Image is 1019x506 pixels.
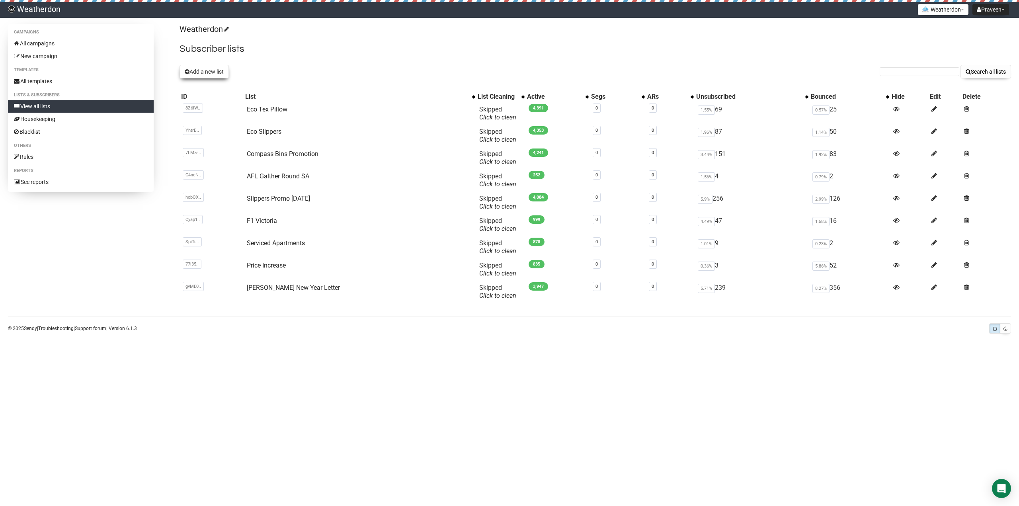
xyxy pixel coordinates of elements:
span: 1.92% [812,150,830,159]
td: 47 [695,214,809,236]
span: Skipped [479,195,516,210]
a: Click to clean [479,113,516,121]
span: Skipped [479,217,516,232]
a: 0 [652,195,654,200]
span: 1.01% [698,239,715,248]
th: Segs: No sort applied, activate to apply an ascending sort [590,91,645,102]
a: Click to clean [479,136,516,143]
span: 1.14% [812,128,830,137]
a: 0 [595,150,598,155]
div: ARs [647,93,687,101]
th: Unsubscribed: No sort applied, activate to apply an ascending sort [695,91,809,102]
a: 0 [595,262,598,267]
a: Support forum [75,326,106,331]
p: © 2025 | | | Version 6.1.3 [8,324,137,333]
a: Troubleshooting [38,326,74,331]
span: G4neN.. [183,170,204,180]
span: 5.9% [698,195,713,204]
span: 2.99% [812,195,830,204]
span: 4,353 [529,126,548,135]
span: hobOX.. [183,193,204,202]
span: 3,947 [529,282,548,291]
a: 0 [595,195,598,200]
a: [PERSON_NAME] New Year Letter [247,284,340,291]
a: Click to clean [479,247,516,255]
th: Edit: No sort applied, sorting is disabled [928,91,961,102]
span: gvME0.. [183,282,204,291]
div: ID [181,93,242,101]
span: 4.49% [698,217,715,226]
li: Templates [8,65,154,75]
td: 25 [809,102,890,125]
td: 87 [695,125,809,147]
a: Click to clean [479,203,516,210]
span: 1.55% [698,105,715,115]
td: 3 [695,258,809,281]
a: All templates [8,75,154,88]
span: 999 [529,215,545,224]
button: Weatherdon [918,4,968,15]
span: Skipped [479,239,516,255]
div: Open Intercom Messenger [992,479,1011,498]
th: List Cleaning: No sort applied, activate to apply an ascending sort [476,91,525,102]
img: 7a78779ce6e6518a649a1307f8f29eb2 [8,6,15,13]
div: Edit [930,93,959,101]
span: 0.57% [812,105,830,115]
a: Click to clean [479,180,516,188]
td: 256 [695,191,809,214]
div: Delete [962,93,1009,101]
a: 0 [652,128,654,133]
button: Search all lists [960,65,1011,78]
span: 1.58% [812,217,830,226]
a: Serviced Apartments [247,239,305,247]
a: 0 [652,284,654,289]
div: Active [527,93,582,101]
td: 2 [809,169,890,191]
span: Skipped [479,172,516,188]
span: 0.36% [698,262,715,271]
th: ID: No sort applied, sorting is disabled [180,91,244,102]
a: Blacklist [8,125,154,138]
th: List: No sort applied, activate to apply an ascending sort [244,91,476,102]
a: 0 [652,239,654,244]
span: 1.96% [698,128,715,137]
span: 4,084 [529,193,548,201]
th: Active: No sort applied, activate to apply an ascending sort [525,91,590,102]
span: SpiTs.. [183,237,202,246]
img: 1.png [922,6,929,12]
a: Eco Tex Pillow [247,105,287,113]
span: Skipped [479,105,516,121]
td: 4 [695,169,809,191]
a: Click to clean [479,292,516,299]
a: Compass Bins Promotion [247,150,318,158]
a: Slippers Promo [DATE] [247,195,310,202]
span: Skipped [479,128,516,143]
span: 0.23% [812,239,830,248]
a: 0 [652,172,654,178]
a: Click to clean [479,270,516,277]
a: AFL Galther Round SA [247,172,309,180]
span: 8.27% [812,284,830,293]
td: 2 [809,236,890,258]
span: YhtrB.. [183,126,202,135]
span: 5.86% [812,262,830,271]
span: 5.71% [698,284,715,293]
td: 239 [695,281,809,303]
span: 4,391 [529,104,548,112]
a: Click to clean [479,158,516,166]
span: 252 [529,171,545,179]
a: 0 [595,284,598,289]
span: 4,241 [529,148,548,157]
div: Bounced [811,93,882,101]
a: 0 [595,128,598,133]
li: Reports [8,166,154,176]
button: Add a new list [180,65,229,78]
a: 0 [652,262,654,267]
td: 16 [809,214,890,236]
span: 3.44% [698,150,715,159]
a: 0 [595,217,598,222]
a: Housekeeping [8,113,154,125]
span: Skipped [479,284,516,299]
span: 77i35.. [183,260,201,269]
span: 835 [529,260,545,268]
